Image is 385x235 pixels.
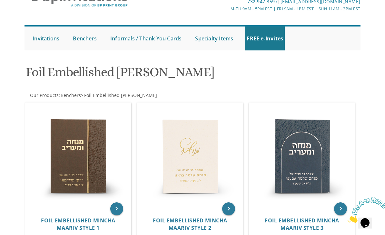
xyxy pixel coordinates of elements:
span: Foil Embellished Mincha Maariv Style 1 [41,217,115,231]
span: > [81,92,157,98]
h1: Foil Embellished [PERSON_NAME] [26,65,359,84]
a: Benchers [71,27,98,50]
a: Informals / Thank You Cards [109,27,183,50]
a: Specialty Items [193,27,235,50]
div: : [25,92,360,99]
img: Foil Embellished Mincha Maariv Style 3 [249,103,355,208]
a: Foil Embellished [PERSON_NAME] [84,92,157,98]
a: keyboard_arrow_right [110,202,123,215]
a: Benchers [60,92,81,98]
img: Foil Embellished Mincha Maariv Style 1 [25,103,131,208]
span: Benchers [61,92,81,98]
a: Foil Embellished Mincha Maariv Style 2 [153,218,227,231]
a: keyboard_arrow_right [334,202,347,215]
span: Foil Embellished Mincha Maariv Style 3 [265,217,339,231]
a: Foil Embellished Mincha Maariv Style 3 [265,218,339,231]
a: Invitations [31,27,61,50]
a: Our Products [29,92,59,98]
span: Foil Embellished Mincha Maariv Style 2 [153,217,227,231]
iframe: chat widget [345,195,385,225]
a: Foil Embellished Mincha Maariv Style 1 [41,218,115,231]
div: M-Th 9am - 5pm EST | Fri 9am - 1pm EST | Sun 11am - 3pm EST [137,5,360,12]
img: Foil Embellished Mincha Maariv Style 2 [137,103,243,208]
a: FREE e-Invites [245,27,285,50]
img: Chat attention grabber [3,3,43,28]
a: keyboard_arrow_right [222,202,235,215]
